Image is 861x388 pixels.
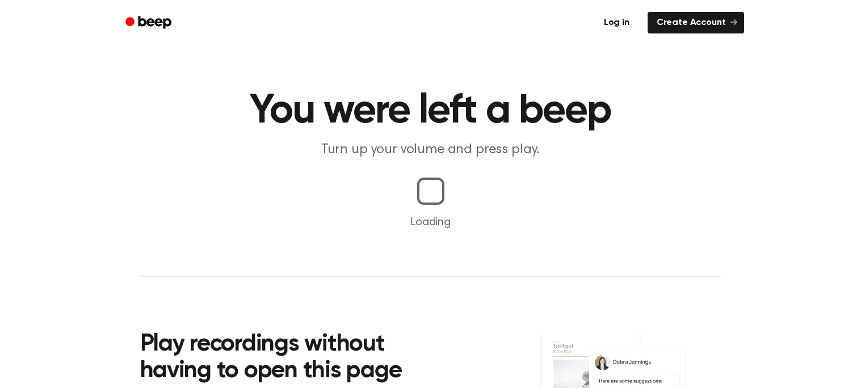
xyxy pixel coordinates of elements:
[648,12,744,33] a: Create Account
[593,10,641,36] a: Log in
[14,214,847,231] p: Loading
[117,12,182,34] a: Beep
[140,331,446,385] h2: Play recordings without having to open this page
[213,141,649,159] p: Turn up your volume and press play.
[140,91,721,132] h1: You were left a beep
